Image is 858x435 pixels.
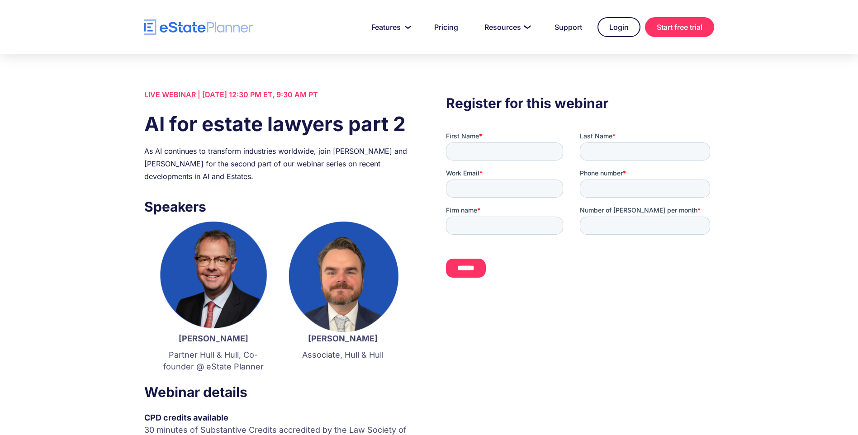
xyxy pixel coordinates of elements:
p: Associate, Hull & Hull [287,349,398,361]
h3: Webinar details [144,382,412,402]
h1: AI for estate lawyers part 2 [144,110,412,138]
strong: [PERSON_NAME] [179,334,248,343]
h3: Speakers [144,196,412,217]
div: LIVE WEBINAR | [DATE] 12:30 PM ET, 9:30 AM PT [144,88,412,101]
a: Support [544,18,593,36]
div: As AI continues to transform industries worldwide, join [PERSON_NAME] and [PERSON_NAME] for the s... [144,145,412,183]
a: Features [360,18,419,36]
a: Resources [474,18,539,36]
a: home [144,19,253,35]
strong: [PERSON_NAME] [308,334,378,343]
iframe: Form 0 [446,132,714,285]
p: Partner Hull & Hull, Co-founder @ eState Planner [158,349,269,373]
strong: CPD credits available [144,413,228,422]
a: Start free trial [645,17,714,37]
a: Pricing [423,18,469,36]
a: Login [597,17,640,37]
h3: Register for this webinar [446,93,714,113]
